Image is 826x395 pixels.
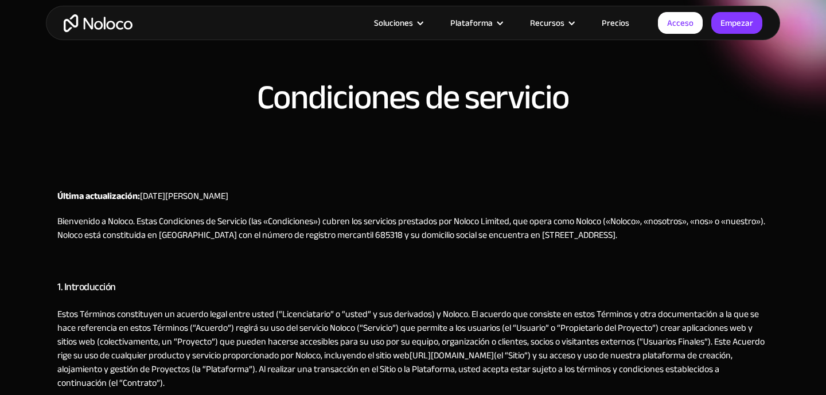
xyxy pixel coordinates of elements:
[667,15,693,31] font: Acceso
[602,15,629,31] font: Precios
[436,15,516,30] div: Plataforma
[410,347,494,364] a: [URL][DOMAIN_NAME]
[57,277,116,296] font: 1. Introducción
[587,15,644,30] a: Precios
[140,187,228,205] font: [DATE][PERSON_NAME]
[374,15,413,31] font: Soluciones
[257,65,569,130] font: Condiciones de servicio
[658,12,703,34] a: Acceso
[57,306,765,364] font: Estos Términos constituyen un acuerdo legal entre usted (“Licenciatario” o “usted” y sus derivado...
[450,15,493,31] font: Plataforma
[360,15,436,30] div: Soluciones
[57,213,765,244] font: Bienvenido a Noloco. Estas Condiciones de Servicio (las «Condiciones») cubren los servicios prest...
[57,187,140,205] font: Última actualización:
[64,14,133,32] a: hogar
[57,347,733,392] font: (el “Sitio”) y su acceso y uso de nuestra plataforma de creación, alojamiento y gestión de Proyec...
[516,15,587,30] div: Recursos
[530,15,564,31] font: Recursos
[720,15,753,31] font: Empezar
[711,12,762,34] a: Empezar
